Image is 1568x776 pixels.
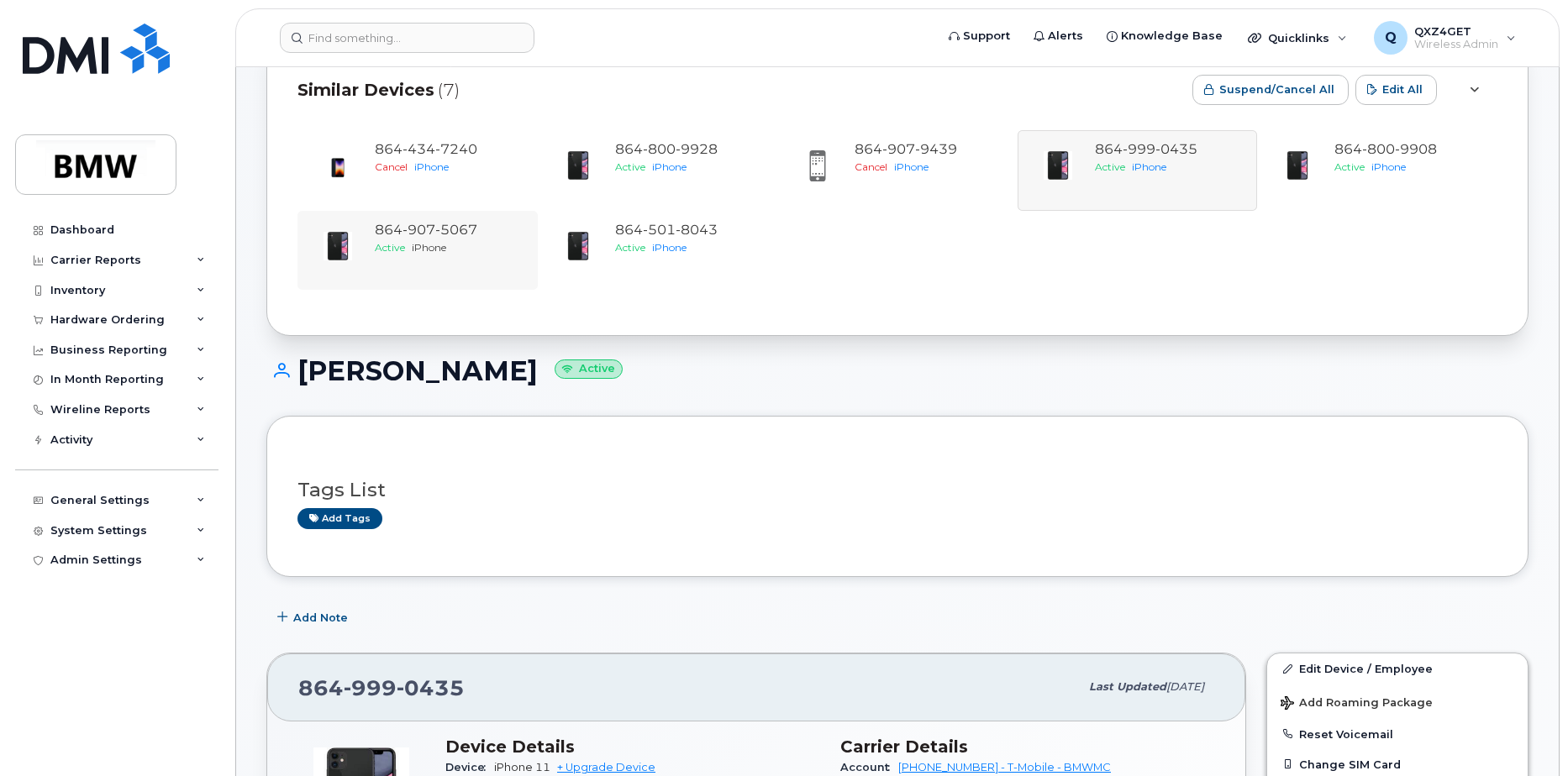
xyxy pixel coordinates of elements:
[1267,719,1528,749] button: Reset Voicemail
[855,141,957,157] span: 864
[375,160,408,173] span: Cancel
[1166,680,1204,693] span: [DATE]
[915,141,957,157] span: 9439
[1281,149,1314,182] img: iPhone_11.jpg
[1334,160,1365,173] span: Active
[894,160,929,173] span: iPhone
[840,761,898,773] span: Account
[676,141,718,157] span: 9928
[557,761,655,773] a: + Upgrade Device
[403,141,435,157] span: 434
[445,737,820,757] h3: Device Details
[1267,140,1487,199] a: 8648009908ActiveiPhone
[1219,81,1334,97] span: Suspend/Cancel All
[494,761,550,773] span: iPhone 11
[1267,653,1528,684] a: Edit Device / Employee
[840,737,1215,757] h3: Carrier Details
[435,141,477,157] span: 7240
[1385,28,1397,48] span: Q
[1281,696,1433,712] span: Add Roaming Package
[787,140,1008,201] a: 8649079439CanceliPhone
[1371,160,1406,173] span: iPhone
[397,675,465,700] span: 0435
[615,160,645,173] span: Active
[1382,81,1423,97] span: Edit All
[1192,75,1349,105] button: Suspend/Cancel All
[1268,31,1329,45] span: Quicklinks
[297,78,434,102] span: Similar Devices
[561,149,595,182] img: iPhone_11.jpg
[266,602,362,632] button: Add Note
[855,160,887,173] span: Cancel
[561,229,595,263] img: iPhone_11.jpg
[298,675,465,700] span: 864
[615,222,718,238] span: 864
[676,222,718,238] span: 8043
[308,221,528,280] a: 8649075067ActiveiPhone
[652,241,687,254] span: iPhone
[1334,141,1437,157] span: 864
[438,78,460,102] span: (7)
[266,356,1529,385] h1: [PERSON_NAME]
[615,241,645,254] span: Active
[297,480,1497,501] h3: Tags List
[375,222,477,238] span: 864
[882,141,915,157] span: 907
[1236,21,1359,55] div: Quicklinks
[414,160,449,173] span: iPhone
[1495,703,1555,763] iframe: Messenger Launcher
[1121,28,1223,45] span: Knowledge Base
[1089,680,1166,693] span: Last updated
[1048,28,1083,45] span: Alerts
[937,19,1022,53] a: Support
[1414,38,1498,51] span: Wireless Admin
[375,241,405,254] span: Active
[898,761,1111,773] a: [PHONE_NUMBER] - T-Mobile - BMWMC
[297,508,382,529] a: Add tags
[1095,19,1234,53] a: Knowledge Base
[548,221,768,280] a: 8645018043ActiveiPhone
[280,23,534,53] input: Find something...
[1022,19,1095,53] a: Alerts
[1395,141,1437,157] span: 9908
[375,141,477,157] span: 864
[321,149,355,182] img: image20231002-3703462-10zne2t.jpeg
[1355,75,1437,105] button: Edit All
[652,160,687,173] span: iPhone
[293,610,348,626] span: Add Note
[344,675,397,700] span: 999
[308,140,528,199] a: 8644347240CanceliPhone
[963,28,1010,45] span: Support
[615,141,718,157] span: 864
[1362,141,1395,157] span: 800
[1414,24,1498,38] span: QXZ4GET
[643,222,676,238] span: 501
[321,229,355,263] img: iPhone_11.jpg
[403,222,435,238] span: 907
[435,222,477,238] span: 5067
[445,761,494,773] span: Device
[1362,21,1528,55] div: QXZ4GET
[412,241,446,254] span: iPhone
[643,141,676,157] span: 800
[1267,684,1528,719] button: Add Roaming Package
[548,140,768,199] a: 8648009928ActiveiPhone
[555,359,623,379] small: Active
